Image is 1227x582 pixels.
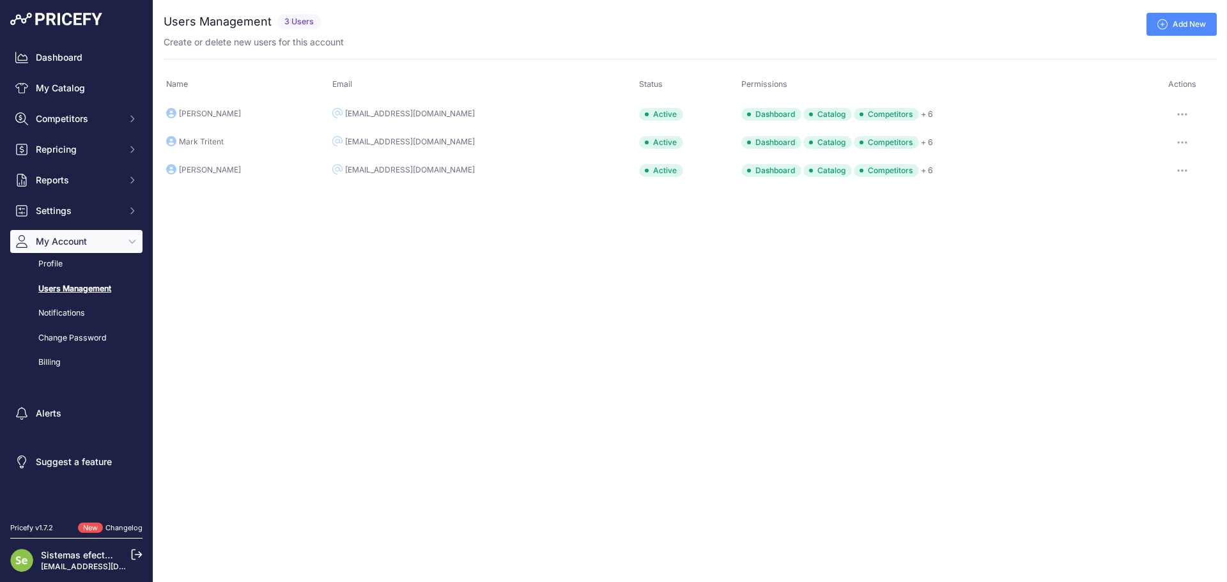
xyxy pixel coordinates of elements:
span: Catalog [803,136,852,149]
a: Suggest a feature [10,450,143,473]
a: Changelog [105,523,143,532]
h2: Users Management [164,13,272,31]
span: Catalog [803,108,852,121]
div: [PERSON_NAME] [179,109,241,119]
div: Active [639,136,683,149]
span: My Account [36,235,120,248]
a: [EMAIL_ADDRESS][DOMAIN_NAME] [41,562,174,571]
div: [PERSON_NAME] [179,165,241,175]
span: New [78,523,103,533]
button: My Account [10,230,143,253]
div: Active [639,108,683,121]
button: Repricing [10,138,143,161]
a: Profile [10,253,143,275]
span: Status [639,79,663,89]
span: Dashboard [741,108,801,121]
span: Repricing [36,143,120,156]
span: 3 Users [277,15,321,29]
div: Mark Tritent [179,137,224,147]
span: Dashboard [741,164,801,177]
a: Sistemas efectoLed [41,549,126,560]
a: Billing [10,351,143,374]
p: Create or delete new users for this account [164,36,344,49]
span: Catalog [803,164,852,177]
a: Alerts [10,402,143,425]
span: Competitors [854,136,919,149]
span: Settings [36,204,120,217]
a: Dashboard [10,46,143,69]
a: + 6 [921,165,933,175]
a: My Catalog [10,77,143,100]
img: Pricefy Logo [10,13,102,26]
span: Permissions [741,79,787,89]
span: Actions [1168,79,1196,89]
button: Reports [10,169,143,192]
a: Users Management [10,278,143,300]
div: [EMAIL_ADDRESS][DOMAIN_NAME] [345,165,475,175]
a: + 6 [921,109,933,119]
a: Notifications [10,302,143,325]
div: Pricefy v1.7.2 [10,523,53,533]
span: Competitors [854,164,919,177]
div: [EMAIL_ADDRESS][DOMAIN_NAME] [345,137,475,147]
span: Competitors [36,112,120,125]
div: [EMAIL_ADDRESS][DOMAIN_NAME] [345,109,475,119]
a: + 6 [921,137,933,147]
span: Competitors [854,108,919,121]
button: Competitors [10,107,143,130]
nav: Sidebar [10,46,143,507]
span: Name [166,79,188,89]
span: Email [332,79,352,89]
a: Add New [1146,13,1217,36]
span: Reports [36,174,120,187]
button: Settings [10,199,143,222]
div: Active [639,164,683,177]
a: Change Password [10,327,143,349]
span: Dashboard [741,136,801,149]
